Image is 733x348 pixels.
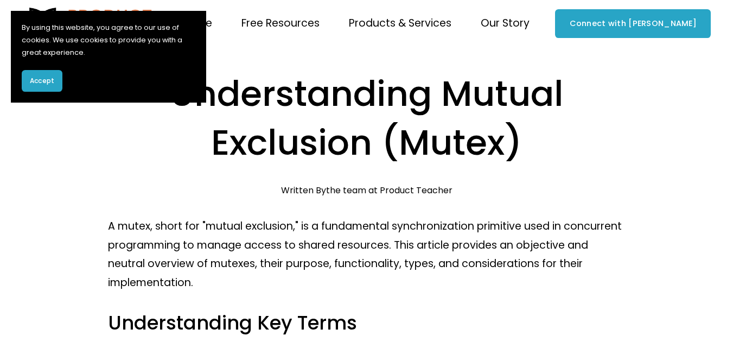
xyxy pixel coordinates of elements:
[555,9,711,38] a: Connect with [PERSON_NAME]
[349,14,451,33] span: Products & Services
[22,22,195,59] p: By using this website, you agree to our use of cookies. We use cookies to provide you with a grea...
[22,8,155,40] img: Product Teacher
[481,13,530,34] a: folder dropdown
[22,70,62,92] button: Accept
[281,185,452,195] div: Written By
[108,310,624,336] h3: Understanding Key Terms
[108,217,624,293] p: A mutex, short for "mutual exclusion," is a fundamental synchronization primitive used in concurr...
[11,11,206,103] section: Cookie banner
[108,69,624,168] h1: Understanding Mutual Exclusion (Mutex)
[30,76,54,86] span: Accept
[241,13,320,34] a: folder dropdown
[326,184,452,197] a: the team at Product Teacher
[241,14,320,33] span: Free Resources
[481,14,530,33] span: Our Story
[349,13,451,34] a: folder dropdown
